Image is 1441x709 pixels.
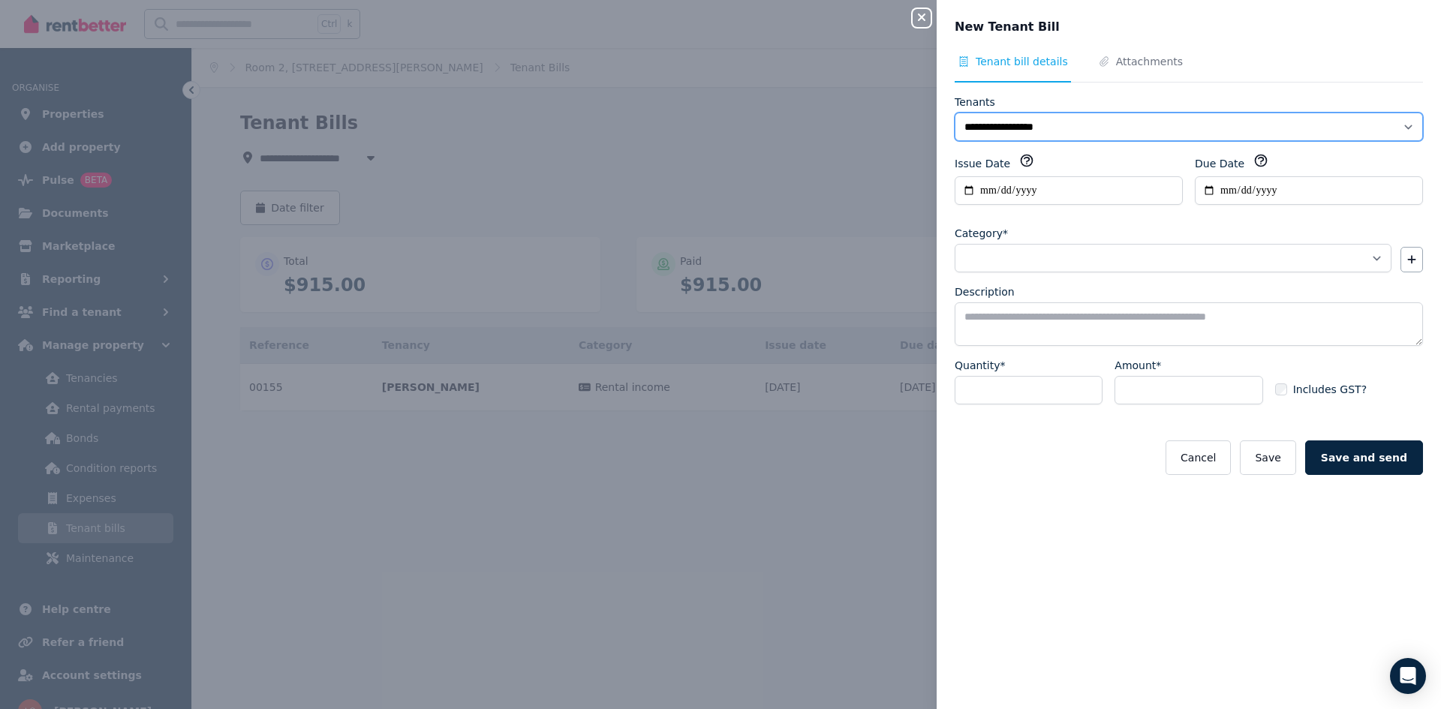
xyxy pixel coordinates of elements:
span: Tenant bill details [976,54,1068,69]
span: New Tenant Bill [955,18,1060,36]
label: Due Date [1195,156,1244,171]
button: Save [1240,440,1295,475]
label: Quantity* [955,358,1006,373]
label: Description [955,284,1015,299]
label: Category* [955,226,1008,241]
div: Open Intercom Messenger [1390,658,1426,694]
input: Includes GST? [1275,383,1287,395]
nav: Tabs [955,54,1423,83]
button: Save and send [1305,440,1423,475]
label: Amount* [1115,358,1161,373]
label: Issue Date [955,156,1010,171]
button: Cancel [1166,440,1231,475]
span: Attachments [1116,54,1183,69]
span: Includes GST? [1293,382,1367,397]
label: Tenants [955,95,995,110]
